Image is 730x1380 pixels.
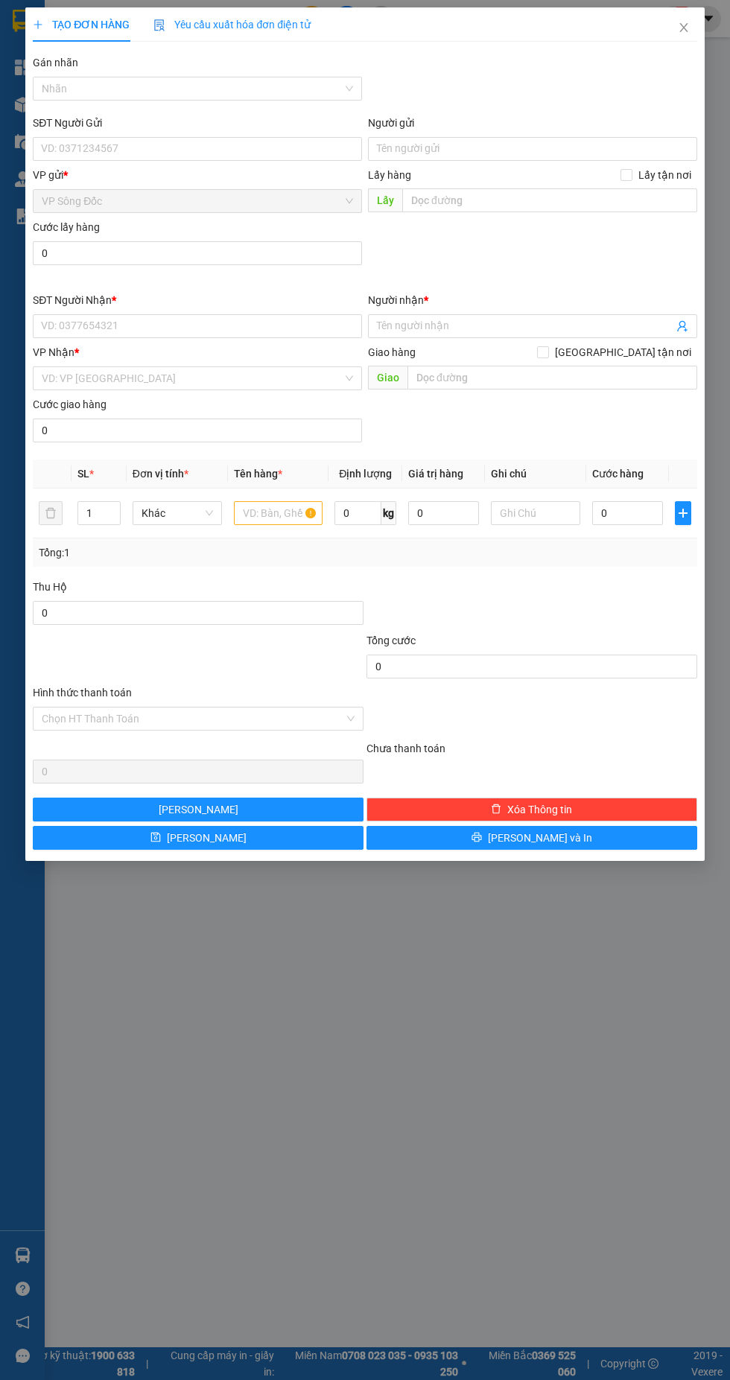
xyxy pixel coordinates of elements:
span: Yêu cầu xuất hóa đơn điện tử [153,19,311,31]
button: delete [39,501,63,525]
span: user-add [676,320,688,332]
div: SĐT Người Gửi [33,115,362,131]
span: printer [472,832,482,844]
span: Tên hàng [234,468,282,480]
input: Dọc đường [402,188,697,212]
span: close [678,22,690,34]
div: SĐT Người Nhận [33,292,362,308]
span: [GEOGRAPHIC_DATA] tận nơi [549,344,697,360]
span: plus [33,19,43,30]
div: Tổng: 1 [39,544,365,561]
label: Gán nhãn [33,57,78,69]
span: VP Sông Đốc [42,190,353,212]
div: VP gửi [33,167,362,183]
button: printer[PERSON_NAME] và In [366,826,697,850]
span: Lấy tận nơi [632,167,697,183]
input: Ghi Chú [491,501,580,525]
div: Người nhận [368,292,697,308]
span: Giá trị hàng [408,468,463,480]
span: SL [77,468,89,480]
span: delete [491,804,501,815]
label: Hình thức thanh toán [33,687,132,699]
button: plus [675,501,691,525]
input: 0 [408,501,479,525]
button: [PERSON_NAME] [33,798,364,821]
span: Xóa Thông tin [507,801,572,818]
span: Đơn vị tính [133,468,188,480]
input: Cước lấy hàng [33,241,362,265]
input: VD: Bàn, Ghế [234,501,323,525]
span: VP Nhận [33,346,74,358]
span: Lấy hàng [368,169,411,181]
span: kg [381,501,396,525]
span: plus [676,507,691,519]
button: save[PERSON_NAME] [33,826,364,850]
div: Chưa thanh toán [365,740,699,757]
span: Cước hàng [592,468,644,480]
span: Giao hàng [368,346,416,358]
span: [PERSON_NAME] [167,830,247,846]
span: [PERSON_NAME] [159,801,238,818]
input: Cước giao hàng [33,419,362,442]
th: Ghi chú [485,460,586,489]
span: [PERSON_NAME] và In [488,830,592,846]
span: Tổng cước [366,635,416,646]
button: deleteXóa Thông tin [366,798,697,821]
span: Giao [368,366,407,389]
img: icon [153,19,165,31]
span: TẠO ĐƠN HÀNG [33,19,130,31]
div: Người gửi [368,115,697,131]
span: Thu Hộ [33,581,67,593]
span: Khác [142,502,213,524]
span: save [150,832,161,844]
label: Cước giao hàng [33,398,107,410]
span: Lấy [368,188,402,212]
button: Close [663,7,705,49]
label: Cước lấy hàng [33,221,100,233]
span: Định lượng [339,468,392,480]
input: Dọc đường [407,366,697,389]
